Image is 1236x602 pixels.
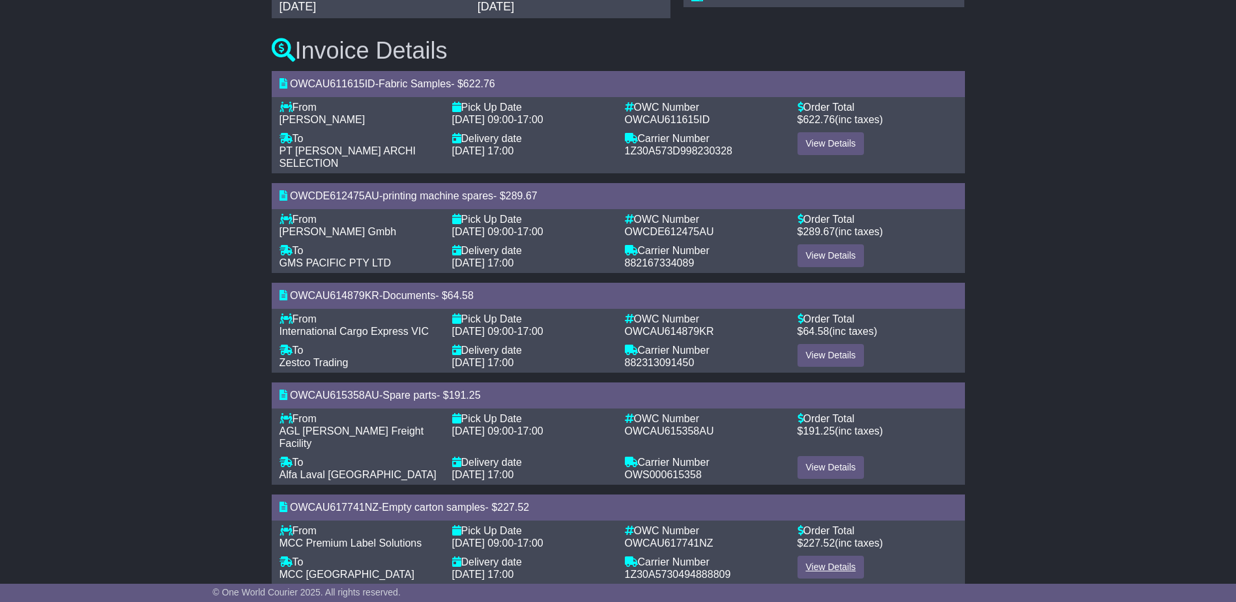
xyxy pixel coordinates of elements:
div: Pick Up Date [452,101,612,113]
span: 17:00 [517,226,543,237]
span: OWCAU611615ID [625,114,710,125]
span: 191.25 [449,390,481,401]
span: [DATE] 17:00 [452,257,514,268]
span: Fabric Samples [379,78,451,89]
div: - [452,537,612,549]
span: 17:00 [517,425,543,437]
span: 191.25 [803,425,835,437]
div: - - $ [272,71,965,96]
a: View Details [798,244,865,267]
span: 17:00 [517,114,543,125]
div: From [280,101,439,113]
span: OWCDE612475AU [625,226,714,237]
span: 622.76 [463,78,495,89]
span: OWCDE612475AU [290,190,379,201]
span: 227.52 [497,502,529,513]
div: To [280,132,439,145]
div: Delivery date [452,344,612,356]
span: 1Z30A5730494888809 [625,569,731,580]
div: $ (inc taxes) [798,225,957,238]
div: To [280,556,439,568]
div: - - $ [272,382,965,408]
div: Order Total [798,524,957,537]
span: OWCAU614879KR [290,290,379,301]
span: 622.76 [803,114,835,125]
span: 289.67 [506,190,538,201]
h3: Invoice Details [272,38,965,64]
div: Delivery date [452,244,612,257]
span: OWCAU615358AU [290,390,379,401]
span: Zestco Trading [280,357,349,368]
div: Pick Up Date [452,524,612,537]
span: GMS PACIFIC PTY LTD [280,257,392,268]
span: [DATE] 17:00 [452,569,514,580]
div: From [280,412,439,425]
div: Delivery date [452,456,612,468]
span: MCC [GEOGRAPHIC_DATA] [280,569,414,580]
div: $ (inc taxes) [798,113,957,126]
span: printing machine spares [382,190,493,201]
span: [DATE] 09:00 [452,114,514,125]
div: From [280,524,439,537]
div: From [280,213,439,225]
div: Order Total [798,213,957,225]
span: 882167334089 [625,257,695,268]
span: OWCAU611615ID [290,78,375,89]
span: 1Z30A573D998230328 [625,145,732,156]
a: View Details [798,456,865,479]
span: OWCAU615358AU [625,425,714,437]
span: [DATE] 17:00 [452,357,514,368]
span: 64.58 [803,326,829,337]
span: Spare parts [382,390,437,401]
div: $ (inc taxes) [798,537,957,549]
span: [PERSON_NAME] [280,114,366,125]
div: Pick Up Date [452,313,612,325]
span: [DATE] 09:00 [452,425,514,437]
div: Carrier Number [625,132,784,145]
div: - - $ [272,494,965,520]
span: MCC Premium Label Solutions [280,537,422,549]
div: Pick Up Date [452,213,612,225]
span: [DATE] 09:00 [452,226,514,237]
div: Order Total [798,313,957,325]
div: Delivery date [452,132,612,145]
div: Carrier Number [625,244,784,257]
a: View Details [798,344,865,367]
div: $ (inc taxes) [798,425,957,437]
span: Documents [382,290,435,301]
div: Delivery date [452,556,612,568]
span: [PERSON_NAME] Gmbh [280,226,397,237]
div: - [452,113,612,126]
span: 64.58 [448,290,474,301]
div: $ (inc taxes) [798,325,957,337]
div: OWC Number [625,101,784,113]
div: OWC Number [625,412,784,425]
div: From [280,313,439,325]
span: International Cargo Express VIC [280,326,429,337]
span: 227.52 [803,537,835,549]
div: - [452,425,612,437]
div: To [280,244,439,257]
div: OWC Number [625,213,784,225]
span: 17:00 [517,537,543,549]
span: 882313091450 [625,357,695,368]
div: Carrier Number [625,556,784,568]
span: [DATE] 17:00 [452,469,514,480]
div: OWC Number [625,313,784,325]
span: OWS000615358 [625,469,702,480]
span: © One World Courier 2025. All rights reserved. [212,587,401,597]
span: 17:00 [517,326,543,337]
span: Alfa Laval [GEOGRAPHIC_DATA] [280,469,437,480]
div: To [280,456,439,468]
span: OWCAU617741NZ [625,537,713,549]
span: [DATE] 17:00 [452,145,514,156]
span: PT [PERSON_NAME] ARCHI SELECTION [280,145,416,169]
div: Pick Up Date [452,412,612,425]
span: AGL [PERSON_NAME] Freight Facility [280,425,424,449]
div: Order Total [798,101,957,113]
div: Carrier Number [625,456,784,468]
div: Order Total [798,412,957,425]
span: [DATE] 09:00 [452,537,514,549]
span: 289.67 [803,226,835,237]
div: - - $ [272,283,965,308]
